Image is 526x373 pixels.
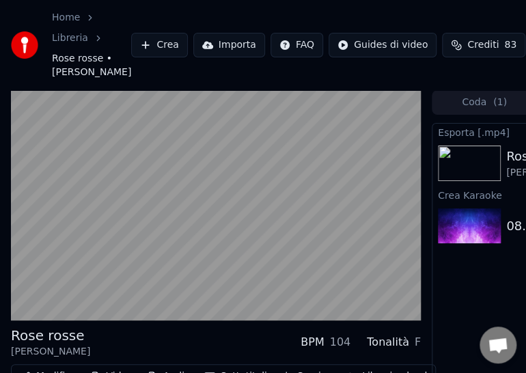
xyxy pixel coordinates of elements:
[52,52,131,79] span: Rose rosse • [PERSON_NAME]
[11,326,90,345] div: Rose rosse
[52,11,131,79] nav: breadcrumb
[493,96,507,109] span: ( 1 )
[367,334,409,350] div: Tonalità
[131,33,187,57] button: Crea
[329,33,437,57] button: Guides di video
[329,334,350,350] div: 104
[52,11,80,25] a: Home
[504,38,516,52] span: 83
[442,33,525,57] button: Crediti83
[193,33,265,57] button: Importa
[11,31,38,59] img: youka
[467,38,499,52] span: Crediti
[11,345,90,359] div: [PERSON_NAME]
[271,33,323,57] button: FAQ
[480,327,516,363] div: Aprire la chat
[52,31,88,45] a: Libreria
[301,334,324,350] div: BPM
[415,334,421,350] div: F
